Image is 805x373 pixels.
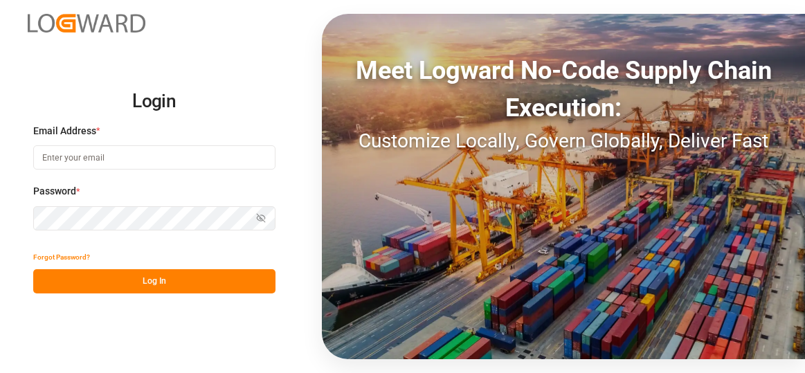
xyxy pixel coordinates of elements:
img: Logward_new_orange.png [28,14,145,33]
h2: Login [33,80,275,124]
input: Enter your email [33,145,275,170]
div: Customize Locally, Govern Globally, Deliver Fast [322,127,805,156]
button: Forgot Password? [33,245,90,269]
span: Password [33,184,76,199]
button: Log In [33,269,275,293]
div: Meet Logward No-Code Supply Chain Execution: [322,52,805,127]
span: Email Address [33,124,96,138]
